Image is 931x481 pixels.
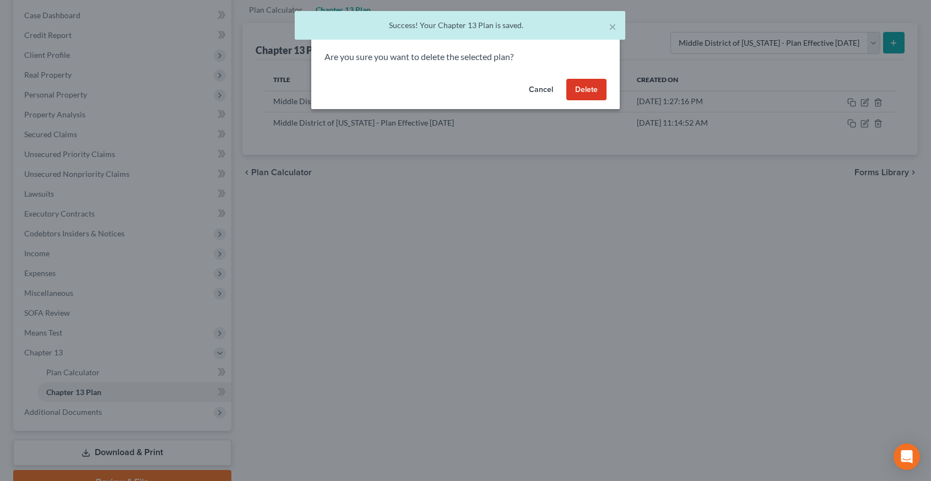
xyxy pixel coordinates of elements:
button: Cancel [520,79,562,101]
div: Success! Your Chapter 13 Plan is saved. [304,20,616,31]
button: × [609,20,616,33]
button: Delete [566,79,607,101]
div: Open Intercom Messenger [894,444,920,470]
p: Are you sure you want to delete the selected plan? [324,51,607,63]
